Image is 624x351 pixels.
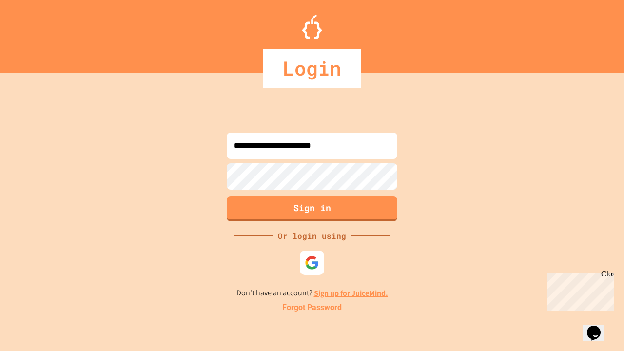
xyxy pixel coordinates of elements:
iframe: chat widget [543,270,614,311]
div: Chat with us now!Close [4,4,67,62]
img: Logo.svg [302,15,322,39]
div: Login [263,49,361,88]
a: Sign up for JuiceMind. [314,288,388,298]
img: google-icon.svg [305,255,319,270]
div: Or login using [273,230,351,242]
iframe: chat widget [583,312,614,341]
button: Sign in [227,196,397,221]
p: Don't have an account? [236,287,388,299]
a: Forgot Password [282,302,342,313]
